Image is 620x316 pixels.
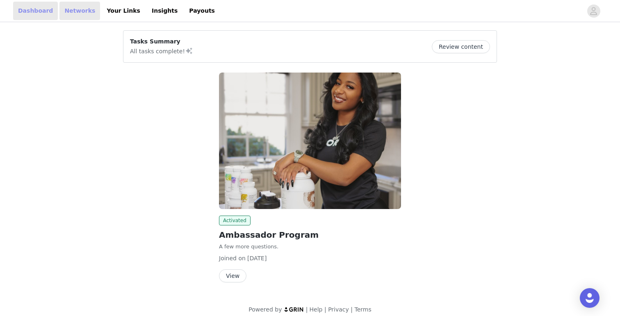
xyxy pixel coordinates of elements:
span: Joined on [219,255,246,261]
a: View [219,273,246,279]
img: logo [284,307,304,312]
a: Terms [354,306,371,313]
h2: Ambassador Program [219,229,401,241]
a: Networks [59,2,100,20]
span: | [306,306,308,313]
a: Help [310,306,323,313]
div: Open Intercom Messenger [580,288,599,308]
span: [DATE] [247,255,267,261]
p: All tasks complete! [130,46,193,56]
a: Payouts [184,2,220,20]
div: avatar [590,5,597,18]
span: Activated [219,216,251,225]
span: | [324,306,326,313]
a: Dashboard [13,2,58,20]
a: Privacy [328,306,349,313]
p: Tasks Summary [130,37,193,46]
a: Insights [147,2,182,20]
img: Thorne [219,73,401,209]
button: Review content [432,40,490,53]
p: A few more questions. [219,243,401,251]
span: Powered by [248,306,282,313]
button: View [219,269,246,282]
a: Your Links [102,2,145,20]
span: | [351,306,353,313]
